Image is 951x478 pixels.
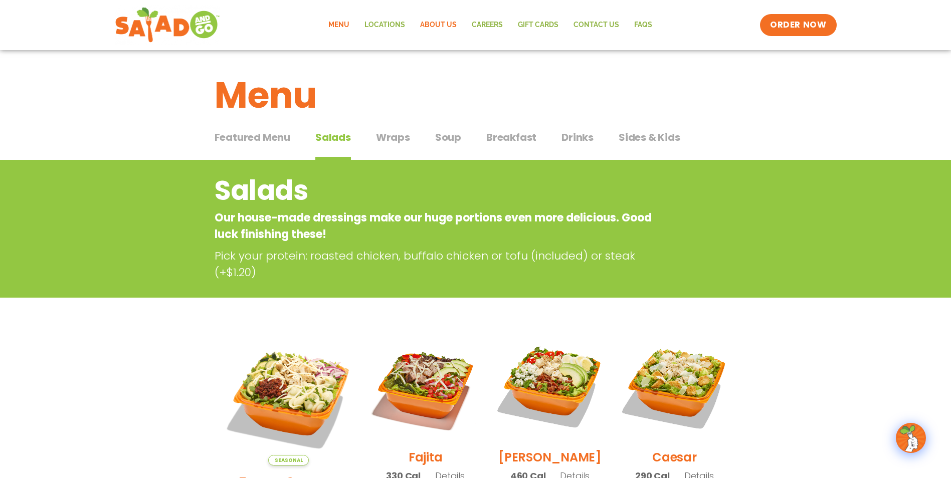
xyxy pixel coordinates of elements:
[222,332,356,465] img: Product photo for Tuscan Summer Salad
[409,448,443,466] h2: Fajita
[215,68,737,122] h1: Menu
[652,448,697,466] h2: Caesar
[495,332,605,441] img: Product photo for Cobb Salad
[619,130,680,145] span: Sides & Kids
[370,332,480,441] img: Product photo for Fajita Salad
[413,14,464,37] a: About Us
[215,209,656,243] p: Our house-made dressings make our huge portions even more delicious. Good luck finishing these!
[627,14,660,37] a: FAQs
[115,5,221,45] img: new-SAG-logo-768×292
[510,14,566,37] a: GIFT CARDS
[620,332,729,441] img: Product photo for Caesar Salad
[215,126,737,160] div: Tabbed content
[464,14,510,37] a: Careers
[486,130,536,145] span: Breakfast
[215,170,656,211] h2: Salads
[435,130,461,145] span: Soup
[268,455,309,465] span: Seasonal
[498,448,602,466] h2: [PERSON_NAME]
[376,130,410,145] span: Wraps
[897,424,925,452] img: wpChatIcon
[215,248,661,281] p: Pick your protein: roasted chicken, buffalo chicken or tofu (included) or steak (+$1.20)
[566,14,627,37] a: Contact Us
[321,14,357,37] a: Menu
[561,130,594,145] span: Drinks
[321,14,660,37] nav: Menu
[315,130,351,145] span: Salads
[760,14,836,36] a: ORDER NOW
[770,19,826,31] span: ORDER NOW
[357,14,413,37] a: Locations
[215,130,290,145] span: Featured Menu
